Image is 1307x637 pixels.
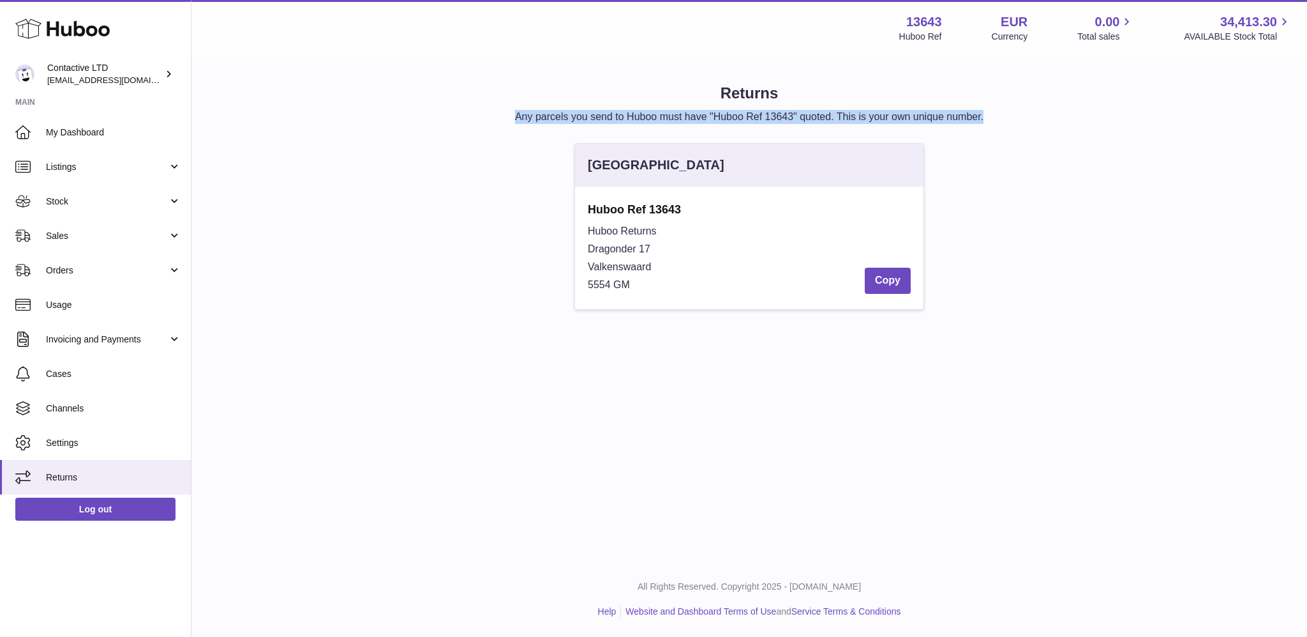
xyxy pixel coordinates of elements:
span: Returns [46,472,181,484]
a: 34,413.30 AVAILABLE Stock Total [1184,13,1292,43]
a: Log out [15,498,176,521]
span: Cases [46,368,181,380]
span: Usage [46,299,181,311]
div: Currency [992,31,1028,43]
strong: 13643 [906,13,942,31]
strong: Huboo Ref 13643 [588,202,911,217]
span: 0.00 [1095,13,1120,31]
strong: EUR [1001,13,1027,31]
img: soul@SOWLhome.com [15,65,34,84]
div: [GEOGRAPHIC_DATA] [588,157,724,174]
span: Huboo Returns [588,226,657,236]
span: Dragonder 17 [588,243,650,254]
h1: Returns [212,83,1287,104]
a: Service Terms & Conditions [791,606,901,617]
button: Copy [865,268,911,294]
a: 0.00 Total sales [1077,13,1134,43]
span: [EMAIL_ADDRESS][DOMAIN_NAME] [47,75,188,85]
span: Orders [46,265,168,277]
div: Huboo Ref [899,31,942,43]
span: Sales [46,230,168,242]
span: Channels [46,403,181,415]
p: All Rights Reserved. Copyright 2025 - [DOMAIN_NAME] [202,581,1297,593]
span: Total sales [1077,31,1134,43]
span: Settings [46,437,181,449]
span: Listings [46,161,168,173]
span: My Dashboard [46,127,181,139]
a: Website and Dashboard Terms of Use [625,606,776,617]
li: and [621,606,900,618]
p: Any parcels you send to Huboo must have "Huboo Ref 13643" quoted. This is your own unique number. [212,110,1287,124]
span: 5554 GM [588,279,630,290]
span: Invoicing and Payments [46,334,168,346]
span: 34,413.30 [1220,13,1277,31]
div: Contactive LTD [47,62,162,86]
span: Valkenswaard [588,261,651,272]
span: Stock [46,196,168,208]
a: Help [598,606,616,617]
span: AVAILABLE Stock Total [1184,31,1292,43]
